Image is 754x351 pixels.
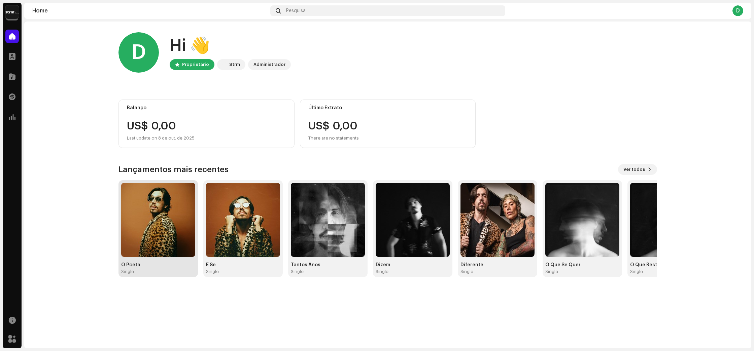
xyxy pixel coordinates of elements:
div: Strm [229,61,240,69]
div: D [732,5,743,16]
img: 5be69919-f025-41f9-81dc-cc74e85f376d [206,183,280,257]
div: D [118,32,159,73]
div: Tantos Anos [291,262,365,268]
img: 3d0405de-fe4c-4ead-95e2-5089bc051e18 [121,183,195,257]
div: Single [545,269,558,274]
div: E Se [206,262,280,268]
div: Single [460,269,473,274]
span: Ver todos [623,163,645,176]
div: Último Extrato [308,105,468,111]
img: 4f64cd6b-ade2-432d-8228-25cf79c05978 [545,183,619,257]
img: c5441ba2-ee1a-4f1c-8de2-cb471c7e405e [630,183,704,257]
re-o-card-value: Último Extrato [300,100,476,148]
div: There are no statements [308,134,359,142]
img: 408b884b-546b-4518-8448-1008f9c76b02 [5,5,19,19]
div: Single [206,269,219,274]
div: Hi 👋 [170,35,291,56]
div: Single [121,269,134,274]
img: 6dc4ad72-f98c-4431-b6a4-02aee9a26b15 [460,183,535,257]
div: Administrador [253,61,285,69]
div: O Que Restou [630,262,704,268]
div: Balanço [127,105,286,111]
div: O Poeta [121,262,195,268]
div: Home [32,8,268,13]
div: Dizem [376,262,450,268]
div: Single [376,269,388,274]
div: Proprietário [182,61,209,69]
span: Pesquisa [286,8,306,13]
div: Diferente [460,262,535,268]
div: Last update on 8 de out. de 2025 [127,134,286,142]
button: Ver todos [618,164,657,175]
div: O Que Se Quer [545,262,619,268]
div: Single [630,269,643,274]
img: c30f2bb7-7c94-420f-8d08-c626ede478c6 [376,183,450,257]
div: Single [291,269,304,274]
img: 408b884b-546b-4518-8448-1008f9c76b02 [218,61,227,69]
re-o-card-value: Balanço [118,100,295,148]
img: 413c9cda-7a2b-4c7a-867f-a9e8948c6239 [291,183,365,257]
h3: Lançamentos mais recentes [118,164,229,175]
